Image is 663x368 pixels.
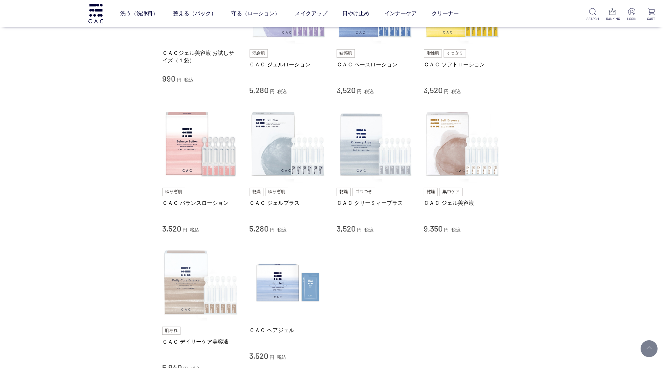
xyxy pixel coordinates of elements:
[250,188,264,196] img: 乾燥
[250,61,327,68] a: ＣＡＣ ジェルローション
[625,8,638,21] a: LOGIN
[162,327,180,335] img: 肌あれ
[265,188,288,196] img: ゆらぎ肌
[440,188,463,196] img: 集中ケア
[250,327,327,334] a: ＣＡＣ ヘアジェル
[162,106,239,183] img: ＣＡＣ バランスローション
[342,4,369,23] a: 日やけ止め
[606,8,619,21] a: RANKING
[270,89,275,94] span: 円
[162,338,239,345] a: ＣＡＣ デイリーケア美容液
[424,49,442,58] img: 脂性肌
[364,227,374,233] span: 税込
[250,49,268,58] img: 混合肌
[337,85,356,95] span: 3,520
[451,227,461,233] span: 税込
[250,199,327,207] a: ＣＡＣ ジェルプラス
[364,89,374,94] span: 税込
[277,227,287,233] span: 税込
[250,85,269,95] span: 5,280
[337,199,414,207] a: ＣＡＣ クリーミィープラス
[645,16,658,21] p: CART
[384,4,417,23] a: インナーケア
[270,354,274,360] span: 円
[337,61,414,68] a: ＣＡＣ ベースローション
[337,49,355,58] img: 敏感肌
[625,16,638,21] p: LOGIN
[162,188,185,196] img: ゆらぎ肌
[444,89,449,94] span: 円
[120,4,158,23] a: 洗う（洗浄料）
[424,199,501,207] a: ＣＡＣ ジェル美容液
[606,16,619,21] p: RANKING
[586,16,599,21] p: SEARCH
[357,89,362,94] span: 円
[337,106,414,183] img: ＣＡＣ クリーミィープラス
[424,85,443,95] span: 3,520
[231,4,280,23] a: 守る（ローション）
[183,227,187,233] span: 円
[162,73,175,83] span: 990
[184,77,194,83] span: 税込
[277,89,287,94] span: 税込
[444,49,466,58] img: すっきり
[424,188,438,196] img: 乾燥
[337,188,351,196] img: 乾燥
[173,4,216,23] a: 整える（パック）
[295,4,327,23] a: メイクアップ
[444,227,449,233] span: 円
[270,227,275,233] span: 円
[645,8,658,21] a: CART
[250,351,269,361] span: 3,520
[162,199,239,207] a: ＣＡＣ バランスローション
[424,61,501,68] a: ＣＡＣ ソフトローション
[424,223,443,233] span: 9,350
[357,227,362,233] span: 円
[451,89,461,94] span: 税込
[162,49,239,64] a: ＣＡＣジェル美容液 お試しサイズ（１袋）
[250,106,327,183] img: ＣＡＣ ジェルプラス
[352,188,375,196] img: ゴワつき
[432,4,459,23] a: クリーナー
[424,106,501,183] img: ＣＡＣ ジェル美容液
[250,244,327,321] img: ＣＡＣ ヘアジェル
[190,227,199,233] span: 税込
[177,77,181,83] span: 円
[277,354,286,360] span: 税込
[337,223,356,233] span: 3,520
[162,223,181,233] span: 3,520
[586,8,599,21] a: SEARCH
[87,4,104,23] img: logo
[250,223,269,233] span: 5,280
[162,244,239,321] img: ＣＡＣ デイリーケア美容液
